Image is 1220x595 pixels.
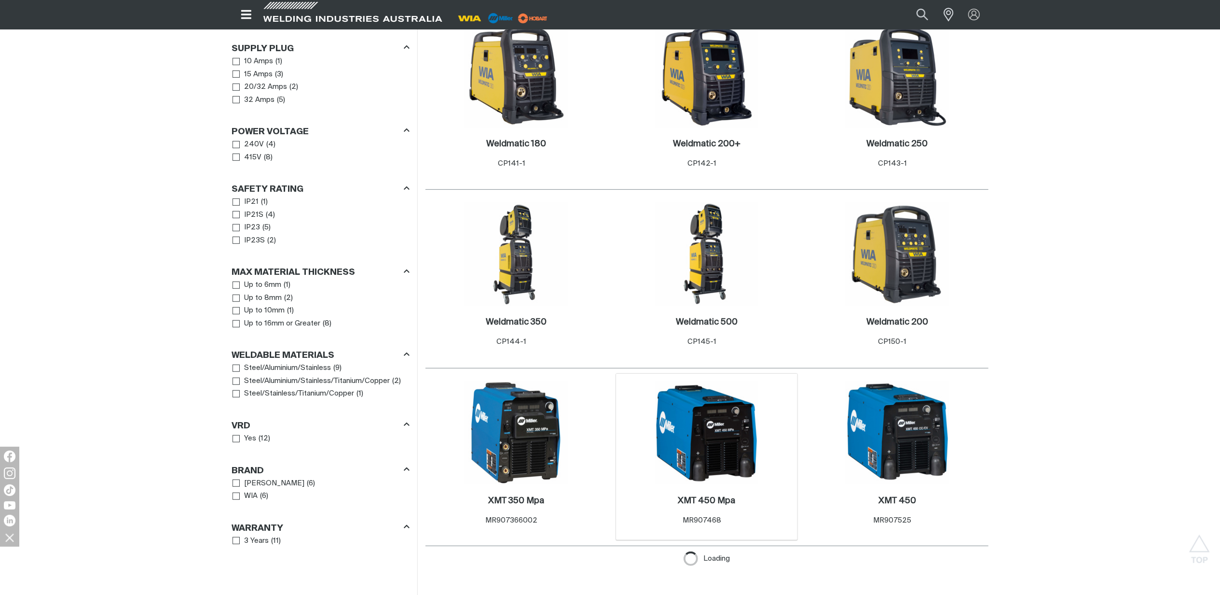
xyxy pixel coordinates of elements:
[233,94,275,107] a: 32 Amps
[233,362,331,375] a: Steel/Aluminium/Stainless
[232,464,410,477] div: Brand
[233,490,258,503] a: WIA
[496,338,526,345] span: CP144-1
[486,139,546,150] a: Weldmatic 180
[287,305,294,316] span: ( 1 )
[465,381,568,484] img: XMT 350 Mpa
[488,496,544,507] a: XMT 350 Mpa
[233,196,409,247] ul: Safety Rating
[673,139,740,150] a: Weldmatic 200+
[275,69,283,80] span: ( 3 )
[244,293,282,304] span: Up to 8mm
[233,432,409,445] ul: VRD
[233,375,390,388] a: Steel/Aluminium/Stainless/Titanium/Copper
[233,477,305,490] a: [PERSON_NAME]
[244,56,273,67] span: 10 Amps
[244,235,265,246] span: IP23S
[846,381,949,484] img: XMT 450
[232,183,410,196] div: Safety Rating
[515,11,550,26] img: miller
[232,42,410,55] div: Supply Plug
[244,82,287,93] span: 20/32 Amps
[244,210,263,221] span: IP21S
[244,139,264,150] span: 240V
[233,279,282,292] a: Up to 6mm
[4,484,15,496] img: TikTok
[244,305,285,316] span: Up to 10mm
[232,350,335,361] h3: Weldable Materials
[233,477,409,503] ul: Brand
[866,317,928,328] a: Weldmatic 200
[244,280,281,291] span: Up to 6mm
[465,24,568,127] img: Weldmatic 180
[233,535,409,548] ul: Warranty
[233,55,274,68] a: 10 Amps
[687,160,716,167] span: CP142-1
[392,376,401,387] span: ( 2 )
[878,338,907,345] span: CP150-1
[233,209,264,222] a: IP21S
[244,69,273,80] span: 15 Amps
[233,317,321,330] a: Up to 16mm or Greater
[233,55,409,106] ul: Supply Plug
[244,478,304,489] span: [PERSON_NAME]
[232,421,251,432] h3: VRD
[232,523,284,534] h3: Warranty
[866,139,928,150] a: Weldmatic 250
[244,536,269,547] span: 3 Years
[232,184,304,195] h3: Safety Rating
[4,451,15,462] img: Facebook
[277,95,285,106] span: ( 5 )
[678,496,735,507] a: XMT 450 Mpa
[486,317,547,328] a: Weldmatic 350
[655,202,758,306] img: Weldmatic 500
[878,496,916,507] a: XMT 450
[4,501,15,510] img: YouTube
[655,381,758,484] img: XMT 450 Mpa
[284,280,290,291] span: ( 1 )
[703,552,730,566] span: Loading
[233,138,264,151] a: 240V
[266,210,275,221] span: ( 4 )
[232,127,309,138] h3: Power Voltage
[233,138,409,164] ul: Power Voltage
[232,125,410,138] div: Power Voltage
[232,43,294,55] h3: Supply Plug
[233,81,288,94] a: 20/32 Amps
[485,517,537,524] span: MR907366002
[486,318,547,326] h2: Weldmatic 350
[846,202,949,306] img: Weldmatic 200
[233,304,285,317] a: Up to 10mm
[275,56,282,67] span: ( 1 )
[678,496,735,505] h2: XMT 450 Mpa
[878,160,907,167] span: CP143-1
[244,491,258,502] span: WIA
[866,140,928,148] h2: Weldmatic 250
[233,151,262,164] a: 415V
[266,139,275,150] span: ( 4 )
[233,196,259,209] a: IP21
[244,388,354,399] span: Steel/Stainless/Titanium/Copper
[233,387,355,400] a: Steel/Stainless/Titanium/Copper
[307,478,315,489] span: ( 6 )
[233,68,273,81] a: 15 Amps
[465,202,568,306] img: Weldmatic 350
[233,362,409,400] ul: Weldable Materials
[271,536,281,547] span: ( 11 )
[233,292,282,305] a: Up to 8mm
[4,467,15,479] img: Instagram
[683,517,721,524] span: MR907468
[515,14,550,22] a: miller
[232,419,410,432] div: VRD
[4,515,15,526] img: LinkedIn
[264,152,273,163] span: ( 8 )
[498,160,525,167] span: CP141-1
[233,279,409,330] ul: Max Material Thickness
[486,140,546,148] h2: Weldmatic 180
[289,82,298,93] span: ( 2 )
[244,197,259,208] span: IP21
[284,293,293,304] span: ( 2 )
[1,529,18,546] img: hide socials
[244,376,390,387] span: Steel/Aluminium/Stainless/Titanium/Copper
[244,222,260,233] span: IP23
